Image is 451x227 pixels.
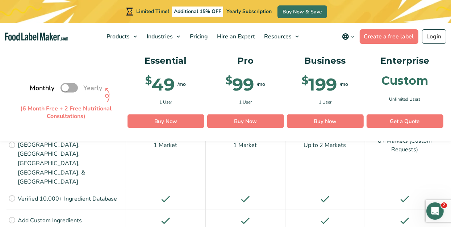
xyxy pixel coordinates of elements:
[146,75,152,86] span: $
[207,54,284,67] p: Pro
[422,29,446,44] a: Login
[207,114,284,128] a: Buy Now
[18,104,124,187] p: Multi-Country Regulatory Compliance: [GEOGRAPHIC_DATA], [GEOGRAPHIC_DATA], [GEOGRAPHIC_DATA], [GE...
[260,23,302,50] a: Resources
[172,7,223,17] span: Additional 15% OFF
[319,98,331,105] span: 1 User
[146,75,175,93] div: 49
[367,114,443,128] a: Get a Quote
[381,75,428,86] div: Custom
[360,29,418,44] a: Create a free label
[188,33,209,41] span: Pricing
[159,98,172,105] span: 1 User
[178,80,186,88] span: /mo
[277,5,327,18] a: Buy Now & Save
[18,216,82,226] p: Add Custom Ingredients
[18,194,117,204] p: Verified 10,000+ Ingredient Database
[102,23,141,50] a: Products
[213,23,258,50] a: Hire an Expert
[5,33,68,41] a: Food Label Maker homepage
[206,102,285,188] div: 1 Market
[142,23,184,50] a: Industries
[365,102,445,188] div: 8+ Markets (Custom Requests)
[389,96,421,102] span: Unlimited Users
[340,80,348,88] span: /mo
[84,83,103,93] span: Yearly
[104,33,130,41] span: Products
[287,54,364,67] p: Business
[136,8,169,15] span: Limited Time!
[257,80,265,88] span: /mo
[285,102,365,188] div: Up to 2 Markets
[215,33,256,41] span: Hire an Expert
[367,54,443,67] p: Enterprise
[262,33,292,41] span: Resources
[226,75,254,93] div: 99
[30,83,55,93] span: Monthly
[226,8,272,15] span: Yearly Subscription
[337,29,360,44] button: Change language
[128,114,204,128] a: Buy Now
[426,202,444,220] iframe: Intercom live chat
[145,33,174,41] span: Industries
[302,75,309,86] span: $
[226,75,232,86] span: $
[185,23,211,50] a: Pricing
[287,114,364,128] a: Buy Now
[441,202,447,208] span: 2
[128,54,204,67] p: Essential
[302,75,337,93] div: 199
[12,84,121,120] p: (6 Month Free + 2 Free Nutritional Consultations)
[239,98,252,105] span: 1 User
[60,83,78,93] label: Toggle
[126,102,206,188] div: 1 Market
